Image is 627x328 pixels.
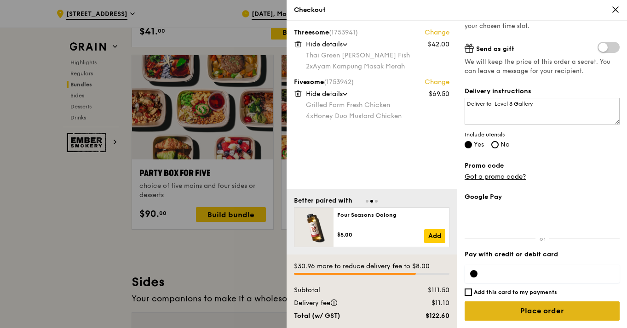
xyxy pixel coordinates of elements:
[465,301,620,321] input: Place order
[306,51,449,60] div: Thai Green [PERSON_NAME] Fish
[366,200,368,203] span: Go to slide 1
[500,141,510,148] span: No
[294,262,449,271] div: $30.96 more to reduce delivery fee to $8.00
[375,200,378,203] span: Go to slide 3
[425,28,449,37] a: Change
[370,200,373,203] span: Go to slide 2
[425,78,449,87] a: Change
[288,286,399,295] div: Subtotal
[294,78,449,87] div: Fivesome
[294,196,352,205] div: Better paired with
[324,78,354,86] span: (1753942)
[399,311,455,321] div: $122.60
[476,45,514,53] span: Send as gift
[306,112,313,120] span: 4x
[329,28,358,36] span: (1753941)
[294,28,449,37] div: Threesome
[337,231,424,238] div: $5.00
[429,90,449,99] div: $69.50
[491,141,499,148] input: No
[465,250,620,259] label: Pay with credit or debit card
[465,173,526,181] a: Got a promo code?
[465,288,472,296] input: Add this card to my payments
[474,141,484,148] span: Yes
[424,229,445,243] a: Add
[294,6,620,15] div: Checkout
[306,90,343,98] span: Hide details
[465,57,620,76] span: We will keep the price of this order a secret. You can leave a message for your recipient.
[399,299,455,308] div: $11.10
[465,87,620,96] label: Delivery instructions
[465,192,620,202] label: Google Pay
[474,288,557,296] h6: Add this card to my payments
[485,270,614,277] iframe: Secure card payment input frame
[288,299,399,308] div: Delivery fee
[465,207,620,227] iframe: Secure payment button frame
[465,131,620,138] span: Include utensils
[399,286,455,295] div: $111.50
[465,161,620,170] label: Promo code
[306,62,313,70] span: 2x
[306,101,449,110] div: Grilled Farm Fresh Chicken
[306,112,449,121] div: Honey Duo Mustard Chicken
[337,211,445,219] div: Four Seasons Oolong
[288,311,399,321] div: Total (w/ GST)
[306,40,343,48] span: Hide details
[428,40,449,49] div: $42.00
[306,62,449,71] div: Ayam Kampung Masak Merah
[465,141,472,148] input: Yes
